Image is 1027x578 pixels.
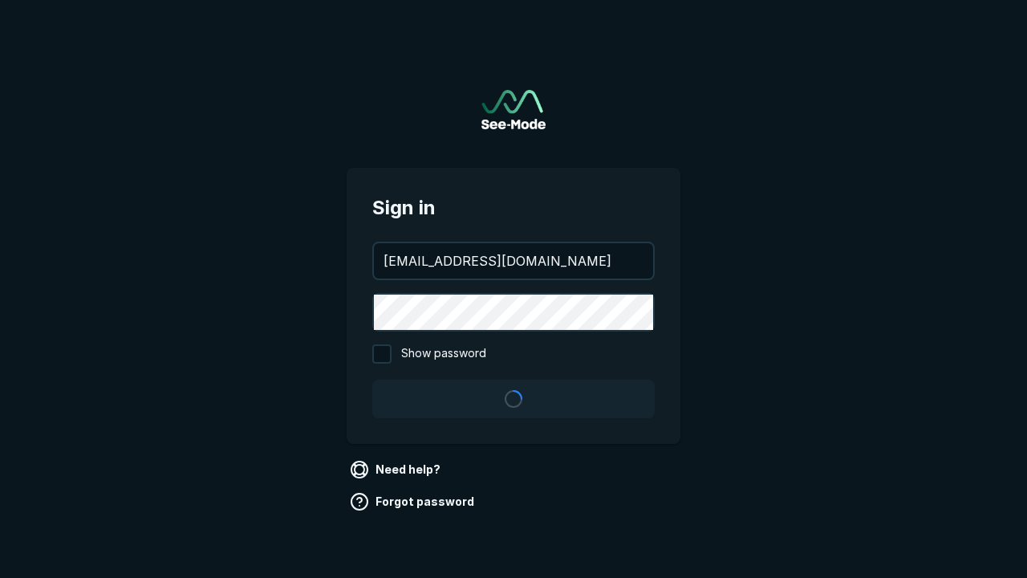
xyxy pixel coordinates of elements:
a: Need help? [347,457,447,482]
input: your@email.com [374,243,653,279]
img: See-Mode Logo [481,90,546,129]
a: Go to sign in [481,90,546,129]
span: Show password [401,344,486,364]
span: Sign in [372,193,655,222]
a: Forgot password [347,489,481,515]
